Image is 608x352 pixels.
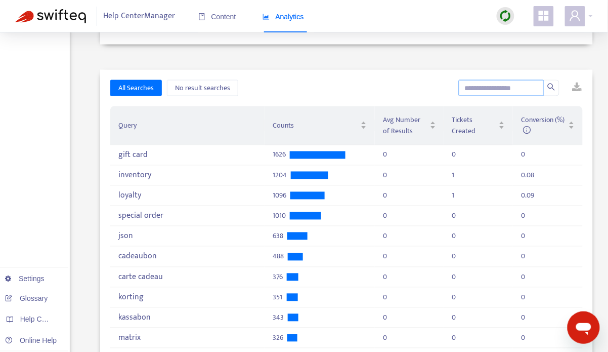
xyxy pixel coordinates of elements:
[263,13,270,20] span: area-chart
[444,106,513,145] th: Tickets Created
[375,106,444,145] th: Avg Number of Results
[452,338,456,338] div: 0
[452,114,497,137] span: Tickets Created
[383,318,387,318] div: 0
[110,106,265,145] th: Query
[118,171,256,180] div: inventory
[263,13,304,21] span: Analytics
[521,338,525,338] div: 0
[118,231,256,241] div: json
[118,191,256,201] div: loyalty
[118,83,154,94] span: All Searches
[452,318,456,318] div: 0
[383,114,428,137] span: Avg Number of Results
[118,252,256,261] div: cadeaubon
[5,275,45,283] a: Settings
[452,154,456,155] div: 0
[110,80,162,96] button: All Searches
[521,175,534,176] div: 0.08
[452,195,455,196] div: 1
[15,9,86,23] img: Swifteq
[538,10,550,22] span: appstore
[499,10,512,22] img: sync.dc5367851b00ba804db3.png
[521,195,534,196] div: 0.09
[521,114,565,137] span: Conversion (%)
[118,150,256,160] div: gift card
[118,313,256,323] div: kassabon
[568,311,600,344] iframe: Button to launch messaging window
[383,175,387,176] div: 0
[383,195,387,196] div: 0
[5,294,48,302] a: Glossary
[5,336,57,344] a: Online Help
[118,333,256,343] div: matrix
[547,83,555,91] span: search
[569,10,581,22] span: user
[452,175,455,176] div: 1
[273,318,284,318] span: 343
[104,7,176,26] span: Help Center Manager
[198,13,236,21] span: Content
[273,120,359,131] span: Counts
[118,211,256,221] div: special order
[521,154,525,155] div: 0
[273,175,287,176] span: 1204
[198,13,205,20] span: book
[273,338,283,338] span: 326
[265,106,375,145] th: Counts
[167,80,238,96] button: No result searches
[383,154,387,155] div: 0
[175,83,230,94] span: No result searches
[273,195,286,196] span: 1096
[383,338,387,338] div: 0
[118,293,256,302] div: korting
[273,154,286,155] span: 1626
[521,318,525,318] div: 0
[20,315,62,323] span: Help Centers
[118,272,256,282] div: carte cadeau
